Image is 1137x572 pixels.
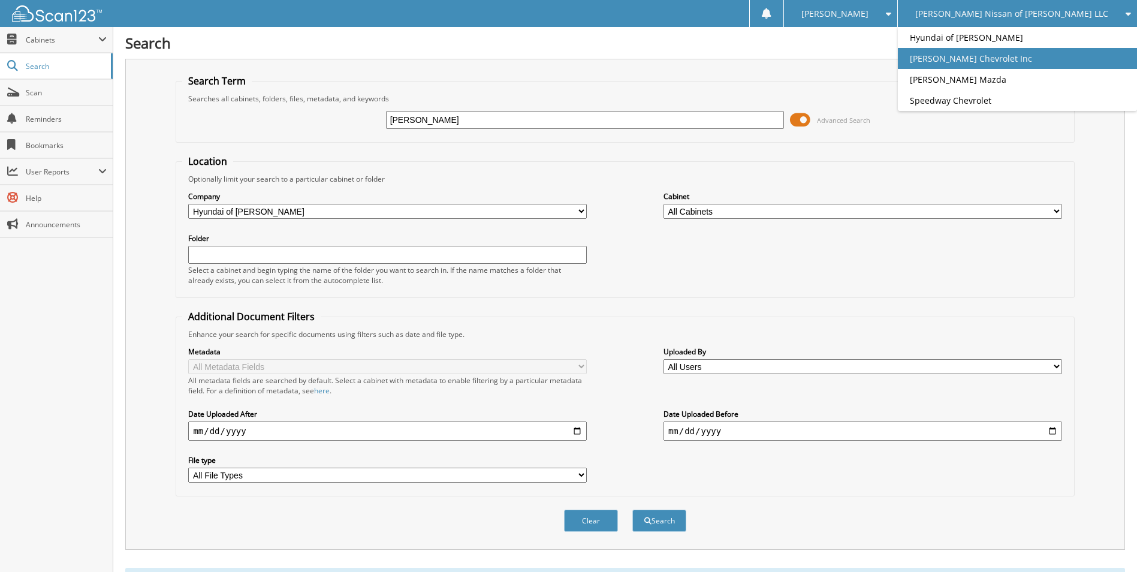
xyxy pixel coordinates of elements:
[564,510,618,532] button: Clear
[188,233,587,243] label: Folder
[26,140,107,150] span: Bookmarks
[125,33,1125,53] h1: Search
[1077,514,1137,572] iframe: Chat Widget
[182,329,1067,339] div: Enhance your search for specific documents using filters such as date and file type.
[182,174,1067,184] div: Optionally limit your search to a particular cabinet or folder
[898,48,1137,69] a: [PERSON_NAME] Chevrolet Inc
[188,375,587,396] div: All metadata fields are searched by default. Select a cabinet with metadata to enable filtering b...
[188,409,587,419] label: Date Uploaded After
[915,10,1108,17] span: [PERSON_NAME] Nissan of [PERSON_NAME] LLC
[26,114,107,124] span: Reminders
[182,94,1067,104] div: Searches all cabinets, folders, files, metadata, and keywords
[188,265,587,285] div: Select a cabinet and begin typing the name of the folder you want to search in. If the name match...
[663,191,1062,201] label: Cabinet
[663,347,1062,357] label: Uploaded By
[188,422,587,441] input: start
[188,455,587,465] label: File type
[26,61,105,71] span: Search
[26,88,107,98] span: Scan
[26,167,98,177] span: User Reports
[182,74,252,88] legend: Search Term
[188,191,587,201] label: Company
[182,310,321,323] legend: Additional Document Filters
[26,35,98,45] span: Cabinets
[898,27,1137,48] a: Hyundai of [PERSON_NAME]
[817,116,870,125] span: Advanced Search
[12,5,102,22] img: scan123-logo-white.svg
[663,409,1062,419] label: Date Uploaded Before
[898,69,1137,90] a: [PERSON_NAME] Mazda
[188,347,587,357] label: Metadata
[26,193,107,203] span: Help
[182,155,233,168] legend: Location
[663,422,1062,441] input: end
[632,510,686,532] button: Search
[26,219,107,230] span: Announcements
[801,10,868,17] span: [PERSON_NAME]
[314,386,330,396] a: here
[898,90,1137,111] a: Speedway Chevrolet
